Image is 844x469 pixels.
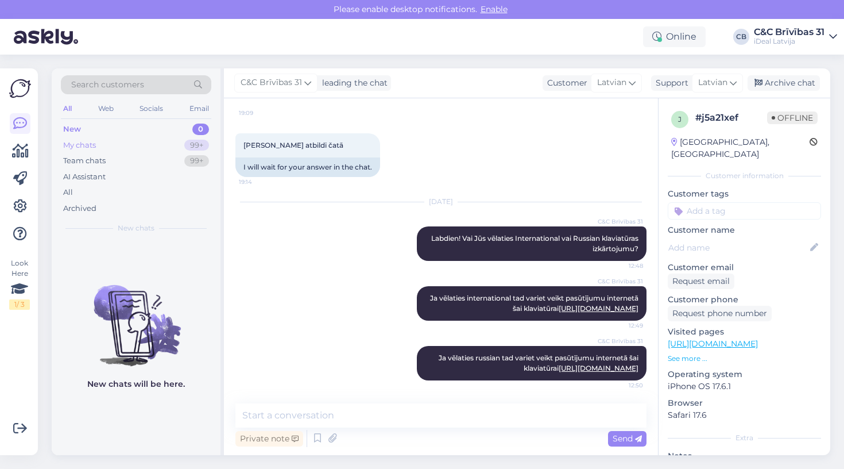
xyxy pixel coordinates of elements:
[613,433,642,444] span: Send
[668,339,758,349] a: [URL][DOMAIN_NAME]
[63,187,73,198] div: All
[668,262,821,274] p: Customer email
[668,353,821,364] p: See more ...
[235,431,303,447] div: Private note
[668,450,821,462] p: Notes
[543,77,587,89] div: Customer
[668,380,821,393] p: iPhone OS 17.6.1
[430,294,640,313] span: Ja vēlaties international tad variet veikt pasūtījumu internetā šai klaviatūrai
[668,306,772,321] div: Request phone number
[9,258,30,310] div: Look Here
[643,26,706,47] div: Online
[695,111,767,125] div: # j5a21xef
[651,77,688,89] div: Support
[598,277,643,286] span: C&C Brīvības 31
[698,76,727,89] span: Latvian
[63,155,106,167] div: Team chats
[192,124,209,135] div: 0
[668,274,734,289] div: Request email
[668,409,821,421] p: Safari 17.6
[559,364,638,372] a: [URL][DOMAIN_NAME]
[754,28,837,46] a: C&C Brīvības 31iDeal Latvija
[754,37,824,46] div: iDeal Latvija
[184,140,209,151] div: 99+
[559,304,638,313] a: [URL][DOMAIN_NAME]
[118,223,154,233] span: New chats
[63,124,81,135] div: New
[63,140,96,151] div: My chats
[431,234,640,253] span: Labdien! Vai Jūs vēlaties International vai Russian klaviatūras izkārtojumu?
[671,136,810,160] div: [GEOGRAPHIC_DATA], [GEOGRAPHIC_DATA]
[239,109,282,117] span: 19:09
[748,75,820,91] div: Archive chat
[597,76,626,89] span: Latvian
[668,224,821,236] p: Customer name
[598,337,643,345] span: C&C Brīvības 31
[600,381,643,390] span: 12:50
[600,321,643,330] span: 12:49
[598,217,643,226] span: C&C Brīvības 31
[668,241,808,254] input: Add name
[668,397,821,409] p: Browser
[668,188,821,200] p: Customer tags
[61,101,74,116] div: All
[137,101,165,116] div: Socials
[767,112,818,124] span: Offline
[71,79,144,91] span: Search customers
[243,141,343,149] span: [PERSON_NAME] atbildi čatā
[184,155,209,167] div: 99+
[239,178,282,186] span: 19:14
[678,115,682,124] span: j
[754,28,824,37] div: C&C Brīvības 31
[668,368,821,380] p: Operating system
[668,294,821,306] p: Customer phone
[9,78,31,99] img: Askly Logo
[668,202,821,220] input: Add a tag
[235,157,380,177] div: I will wait for your answer in the chat.
[439,353,640,372] span: Ja vēlaties russian tad variet veikt pasūtījumu internetā šai klaviatūrai
[733,29,749,45] div: CB
[477,4,511,14] span: Enable
[318,77,388,89] div: leading the chat
[52,264,220,368] img: No chats
[241,76,302,89] span: C&C Brīvības 31
[600,262,643,270] span: 12:48
[187,101,211,116] div: Email
[668,326,821,338] p: Visited pages
[668,433,821,443] div: Extra
[9,299,30,310] div: 1 / 3
[63,171,106,183] div: AI Assistant
[87,378,185,390] p: New chats will be here.
[235,197,646,207] div: [DATE]
[668,171,821,181] div: Customer information
[63,203,96,214] div: Archived
[96,101,116,116] div: Web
